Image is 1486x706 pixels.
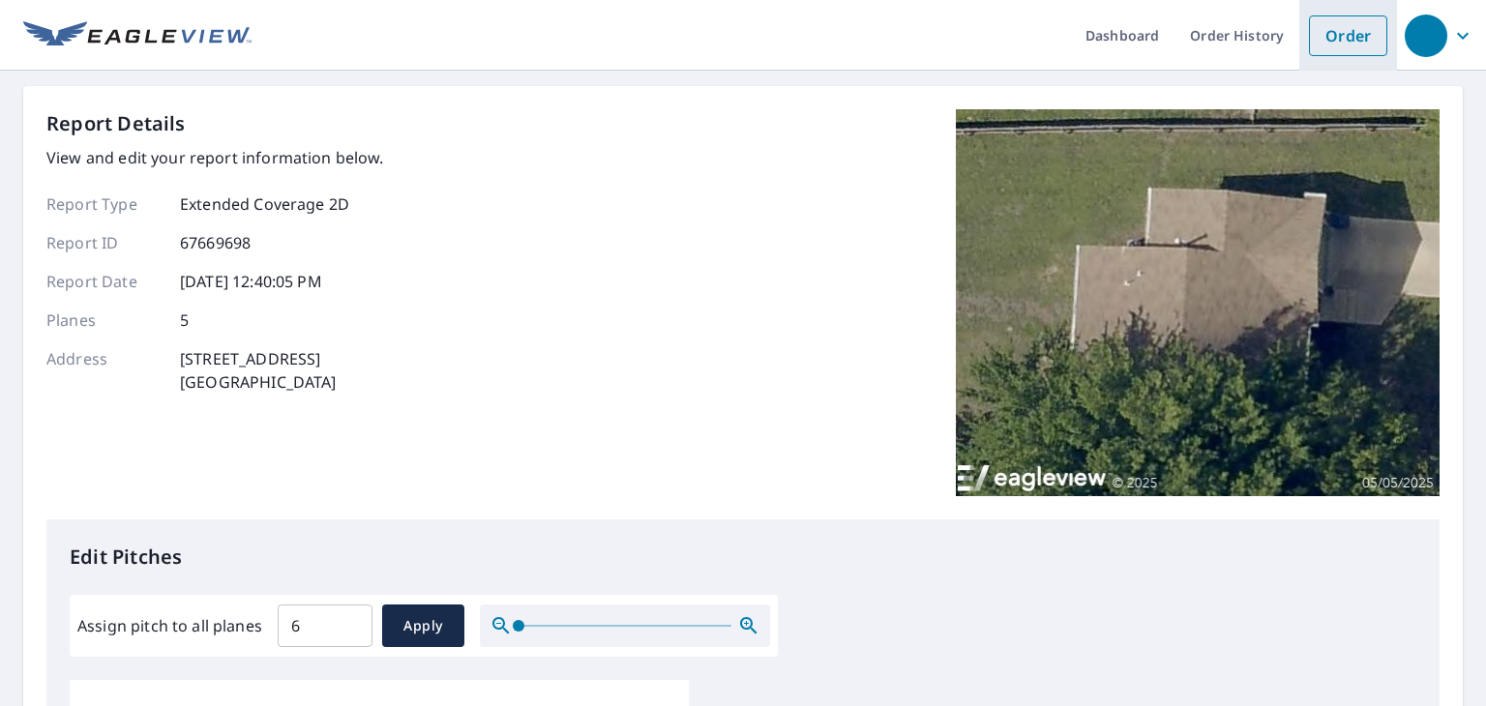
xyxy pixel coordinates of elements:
[180,270,322,293] p: [DATE] 12:40:05 PM
[46,270,163,293] p: Report Date
[180,231,251,254] p: 67669698
[1309,15,1387,56] a: Order
[46,347,163,394] p: Address
[278,599,372,653] input: 00.0
[956,109,1440,496] img: Top image
[180,347,337,394] p: [STREET_ADDRESS] [GEOGRAPHIC_DATA]
[46,109,186,138] p: Report Details
[46,309,163,332] p: Planes
[46,192,163,216] p: Report Type
[77,614,262,637] label: Assign pitch to all planes
[70,543,1416,572] p: Edit Pitches
[23,21,252,50] img: EV Logo
[398,614,449,638] span: Apply
[382,604,464,647] button: Apply
[180,309,189,332] p: 5
[46,231,163,254] p: Report ID
[180,192,349,216] p: Extended Coverage 2D
[46,146,384,169] p: View and edit your report information below.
